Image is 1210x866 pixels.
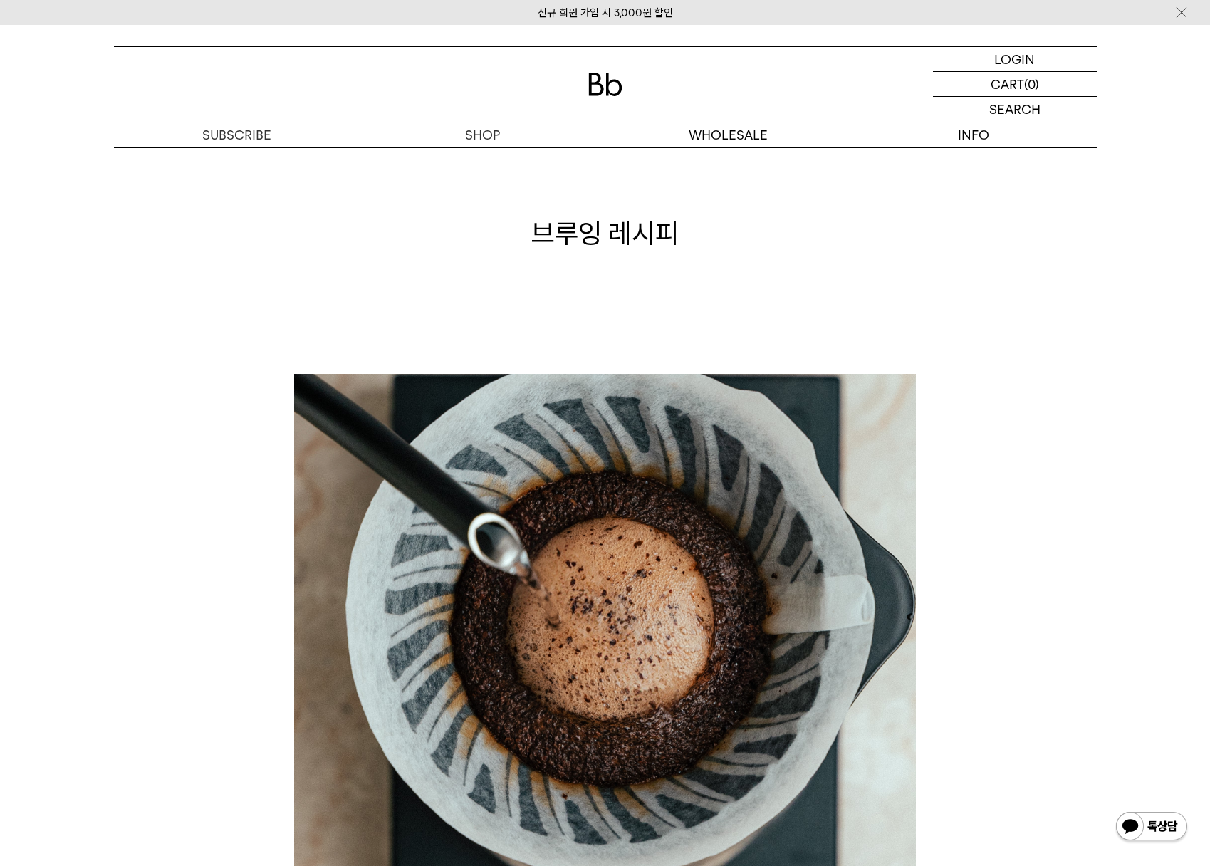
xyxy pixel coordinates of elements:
p: WHOLESALE [605,122,851,147]
p: LOGIN [994,47,1035,71]
a: 신규 회원 가입 시 3,000원 할인 [538,6,673,19]
h1: 브루잉 레시피 [114,214,1097,252]
img: 로고 [588,73,622,96]
a: LOGIN [933,47,1097,72]
a: SUBSCRIBE [114,122,360,147]
img: 카카오톡 채널 1:1 채팅 버튼 [1115,810,1189,845]
a: CART (0) [933,72,1097,97]
a: SHOP [360,122,605,147]
p: INFO [851,122,1097,147]
p: (0) [1024,72,1039,96]
p: CART [991,72,1024,96]
p: SEARCH [989,97,1041,122]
